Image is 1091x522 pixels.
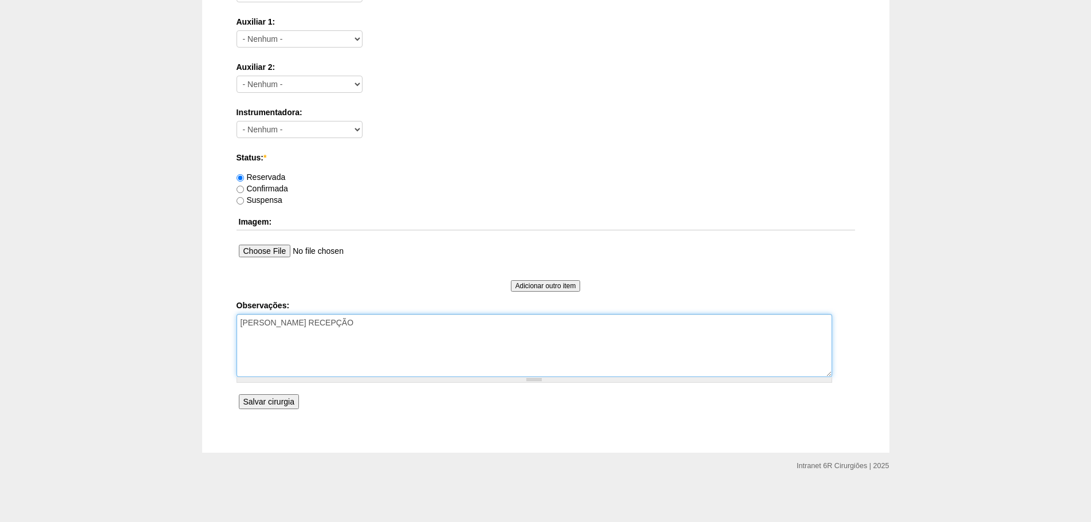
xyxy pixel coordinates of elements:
label: Auxiliar 2: [237,61,855,73]
input: Reservada [237,174,244,182]
label: Reservada [237,172,286,182]
label: Observações: [237,300,855,311]
span: Este campo é obrigatório. [263,153,266,162]
label: Confirmada [237,184,288,193]
label: Auxiliar 1: [237,16,855,28]
th: Imagem: [237,214,855,230]
div: Intranet 6R Cirurgiões | 2025 [797,460,889,472]
input: Suspensa [237,197,244,205]
label: Suspensa [237,195,282,205]
input: Salvar cirurgia [239,394,299,409]
label: Status: [237,152,855,163]
label: Instrumentadora: [237,107,855,118]
input: Adicionar outro item [511,280,581,292]
input: Confirmada [237,186,244,193]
